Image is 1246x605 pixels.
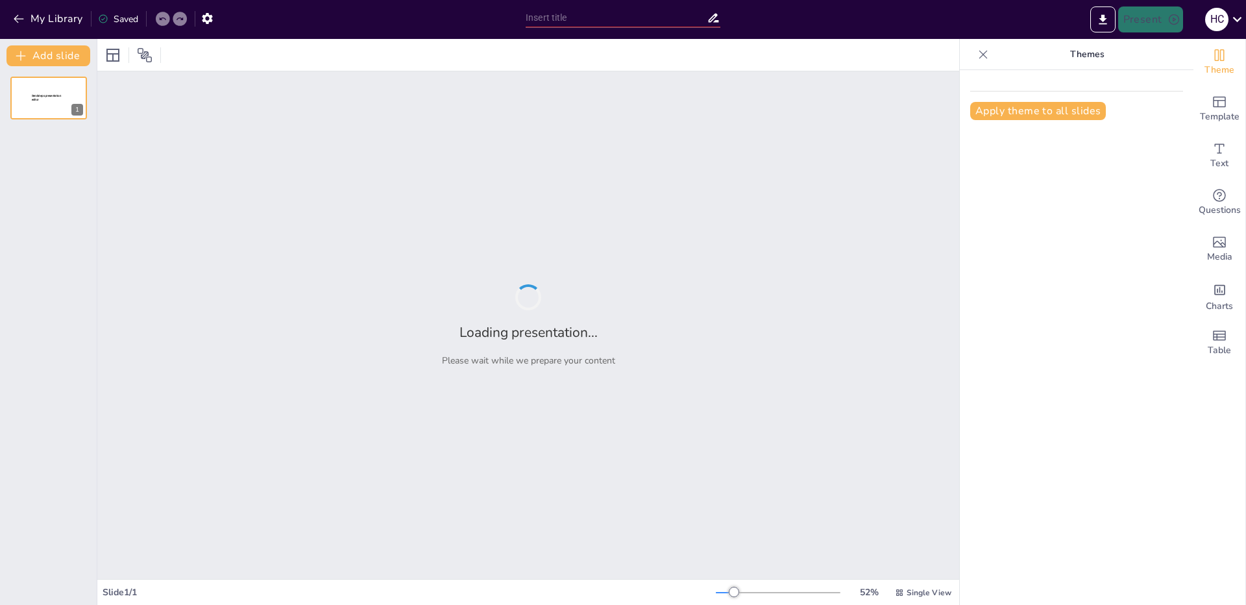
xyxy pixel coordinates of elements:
div: Layout [103,45,123,66]
button: Export to PowerPoint [1090,6,1116,32]
span: Single View [907,587,951,598]
button: Present [1118,6,1183,32]
div: Add ready made slides [1193,86,1245,132]
div: Add a table [1193,319,1245,366]
div: Get real-time input from your audience [1193,179,1245,226]
div: 1 [71,104,83,116]
div: 52 % [853,586,885,599]
p: Please wait while we prepare your content [442,354,615,367]
button: Add slide [6,45,90,66]
button: Apply theme to all slides [970,102,1106,120]
span: Theme [1204,63,1234,77]
div: Add charts and graphs [1193,273,1245,319]
span: Template [1200,110,1240,124]
div: Add text boxes [1193,132,1245,179]
span: Sendsteps presentation editor [32,94,61,101]
p: Themes [994,39,1180,70]
span: Media [1207,250,1232,264]
button: H C [1205,6,1228,32]
span: Questions [1199,203,1241,217]
span: Position [137,47,153,63]
span: Text [1210,156,1228,171]
div: Saved [98,13,138,25]
span: Charts [1206,299,1233,314]
div: 1 [10,77,87,119]
div: Slide 1 / 1 [103,586,716,599]
button: My Library [10,8,88,29]
div: Change the overall theme [1193,39,1245,86]
span: Table [1208,343,1231,358]
input: Insert title [526,8,707,27]
h2: Loading presentation... [459,323,598,341]
div: H C [1205,8,1228,31]
div: Add images, graphics, shapes or video [1193,226,1245,273]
